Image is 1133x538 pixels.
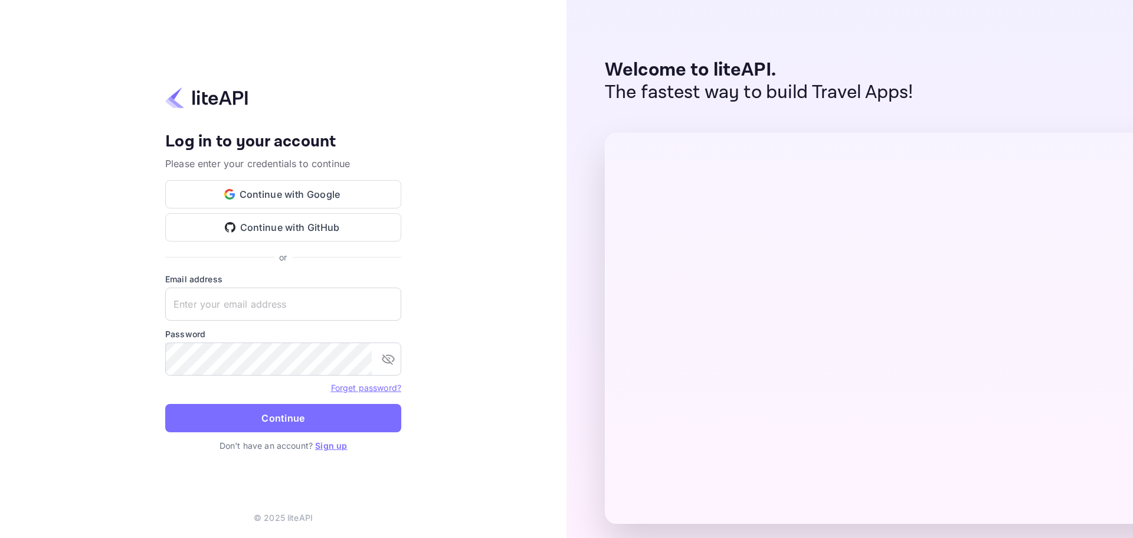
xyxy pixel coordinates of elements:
button: toggle password visibility [376,347,400,371]
button: Continue with GitHub [165,213,401,242]
img: liteapi [165,86,248,109]
p: The fastest way to build Travel Apps! [605,81,913,104]
p: or [279,251,287,263]
a: Sign up [315,441,347,451]
label: Password [165,328,401,340]
button: Continue [165,404,401,432]
input: Enter your email address [165,288,401,321]
p: Welcome to liteAPI. [605,59,913,81]
h4: Log in to your account [165,132,401,152]
label: Email address [165,273,401,285]
p: Don't have an account? [165,439,401,452]
p: Please enter your credentials to continue [165,156,401,171]
button: Continue with Google [165,180,401,208]
a: Forget password? [331,383,401,393]
a: Forget password? [331,382,401,393]
p: © 2025 liteAPI [254,511,313,524]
